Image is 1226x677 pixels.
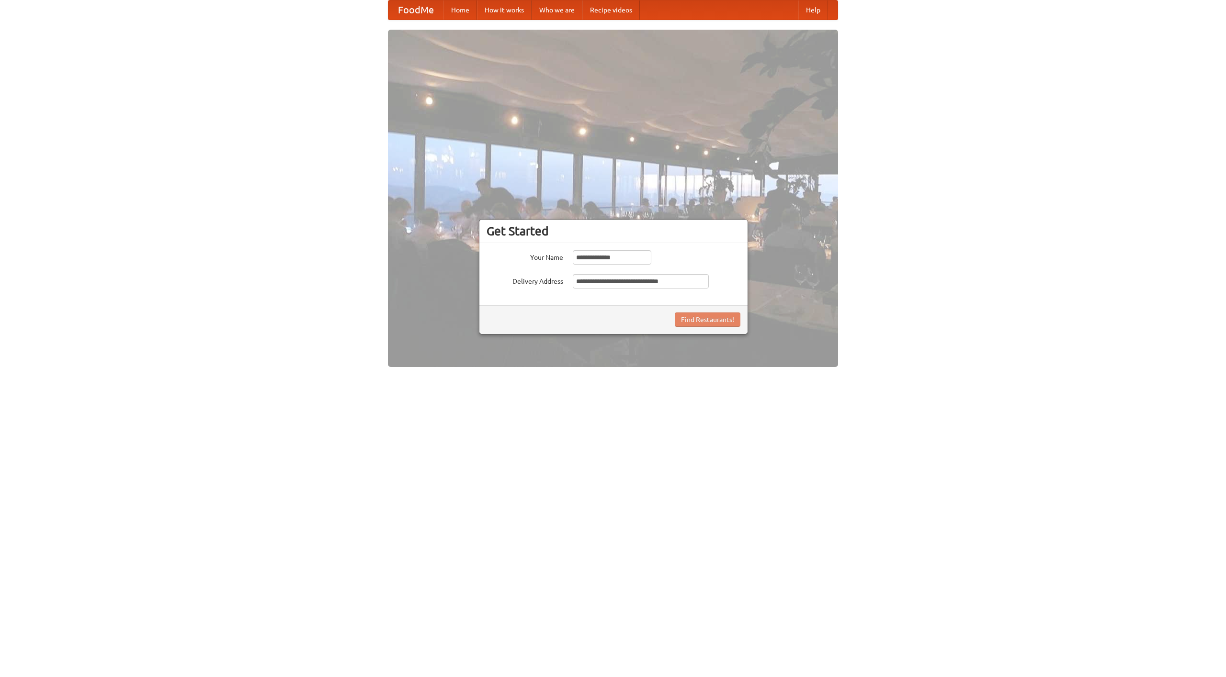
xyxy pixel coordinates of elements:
a: Recipe videos [582,0,640,20]
button: Find Restaurants! [675,312,740,327]
h3: Get Started [487,224,740,238]
a: Home [443,0,477,20]
a: FoodMe [388,0,443,20]
a: Help [798,0,828,20]
label: Delivery Address [487,274,563,286]
a: Who we are [532,0,582,20]
label: Your Name [487,250,563,262]
a: How it works [477,0,532,20]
